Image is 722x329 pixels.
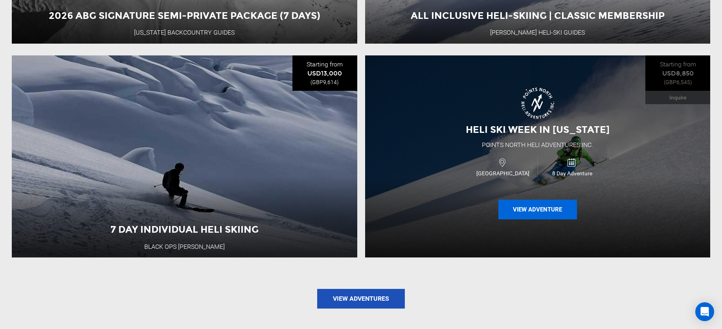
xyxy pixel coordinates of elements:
div: Points North Heli Adventures Inc. [482,141,593,150]
span: Heli Ski Week In [US_STATE] [466,124,610,135]
img: images [521,88,554,119]
a: View Adventures [317,289,405,309]
button: View Adventure [498,200,577,219]
div: Open Intercom Messenger [695,302,714,321]
span: [GEOGRAPHIC_DATA] [468,169,538,177]
span: 8 Day Adventure [538,169,607,177]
